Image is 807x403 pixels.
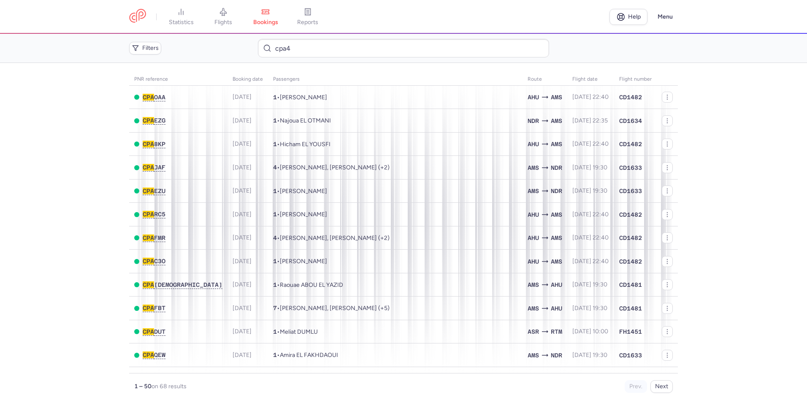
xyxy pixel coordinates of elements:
[572,140,609,147] span: [DATE] 22:40
[273,164,277,171] span: 4
[143,351,165,359] button: CPAQEW
[572,305,607,312] span: [DATE] 19:30
[143,281,222,289] button: CPA[DEMOGRAPHIC_DATA]
[280,188,327,195] span: Abdellah EL KHATTOUTI BADI
[619,304,642,313] span: CD1481
[528,210,539,219] span: Charif Al Idrissi, Al Hoceïma, Morocco
[129,9,146,25] a: CitizenPlane red outlined logo
[273,117,277,124] span: 1
[609,9,647,25] a: Help
[233,328,252,335] span: [DATE]
[619,257,642,266] span: CD1482
[143,188,165,194] span: EZU
[143,211,165,218] button: CPARC5
[528,163,539,172] span: Schiphol, Amsterdam, Netherlands
[227,73,268,86] th: Booking date
[551,327,562,336] span: Rotterdam Zestienhoven, Rotterdam, Netherlands
[273,258,277,264] span: 1
[551,210,562,219] span: AMS
[244,8,287,26] a: bookings
[143,117,165,124] span: EZG
[280,258,327,265] span: Slimane KADI
[528,327,539,336] span: Erkilet International Airport, Kayseri, Turkey
[280,94,327,101] span: Mhamed ZOUHRI
[273,328,318,335] span: •
[143,328,154,335] span: CPA
[619,280,642,289] span: CD1481
[528,351,539,360] span: Schiphol, Amsterdam, Netherlands
[619,327,642,336] span: FH1451
[202,8,244,26] a: flights
[143,328,165,335] button: CPADUT
[143,305,154,311] span: CPA
[143,188,154,194] span: CPA
[143,94,165,101] button: CPAOAA
[143,305,165,312] button: CPAFBT
[233,234,252,241] span: [DATE]
[233,258,252,265] span: [DATE]
[273,328,277,335] span: 1
[143,164,165,171] button: CPAJAF
[273,281,343,289] span: •
[551,116,562,125] span: AMS
[273,234,390,242] span: •
[233,140,252,147] span: [DATE]
[258,39,549,57] input: Search bookings (PNR, name...)
[273,141,330,148] span: •
[572,117,608,124] span: [DATE] 22:35
[619,187,642,195] span: CD1633
[143,258,165,265] button: CPAC3O
[273,234,277,241] span: 4
[551,186,562,196] span: Nador, Nador, Morocco
[528,186,539,196] span: Schiphol, Amsterdam, Netherlands
[619,117,642,125] span: CD1634
[143,94,154,101] span: CPA
[273,188,327,195] span: •
[572,211,609,218] span: [DATE] 22:40
[572,328,608,335] span: [DATE] 10:00
[551,351,562,360] span: Nador, Nador, Morocco
[233,187,252,194] span: [DATE]
[273,351,338,359] span: •
[280,281,343,289] span: Raouae ABOU EL YAZID
[551,233,562,242] span: Schiphol, Amsterdam, Netherlands
[273,141,277,147] span: 1
[143,234,154,241] span: CPA
[143,351,165,358] span: QEW
[143,141,154,147] span: CPA
[528,233,539,242] span: Charif Al Idrissi, Al Hoceïma, Morocco
[143,234,165,241] span: FMR
[143,94,165,101] span: OAA
[280,234,390,242] span: Ilyass ACHAHBAR, Samiha BENALI, Nidae ACHAHBAR, Tasnime ACHAHBAR
[268,73,523,86] th: Passengers
[143,164,165,171] span: JAF
[572,258,609,265] span: [DATE] 22:40
[214,19,232,26] span: flights
[143,281,222,288] span: [DEMOGRAPHIC_DATA]
[297,19,318,26] span: reports
[233,351,252,359] span: [DATE]
[273,211,327,218] span: •
[572,93,609,101] span: [DATE] 22:40
[273,351,277,358] span: 1
[280,351,338,359] span: Amira EL FAKHDAOUI
[273,94,327,101] span: •
[551,139,562,149] span: Schiphol, Amsterdam, Netherlands
[653,9,678,25] button: Menu
[143,211,154,218] span: CPA
[143,305,165,311] span: FBT
[619,210,642,219] span: CD1482
[143,117,154,124] span: CPA
[650,380,673,393] button: Next
[143,117,165,124] button: CPAEZG
[619,234,642,242] span: CD1482
[280,117,331,124] span: Najoua EL OTMANI
[619,140,642,148] span: CD1482
[551,93,562,102] span: AMS
[143,141,165,148] button: CPA8KP
[280,305,390,312] span: Abdelkarim CHANOU, Karima TALHAOUI, Rachida TALHAOUI, Zakaria AAKIL, Selma AAKIL, Issrae AAKIL, M...
[233,164,252,171] span: [DATE]
[143,141,165,147] span: 8KP
[233,305,252,312] span: [DATE]
[273,305,390,312] span: •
